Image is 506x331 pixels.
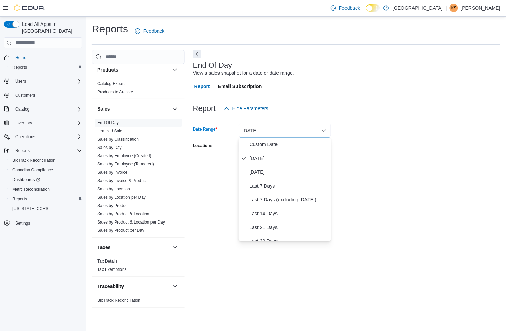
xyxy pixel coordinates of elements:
[10,63,82,72] span: Reports
[7,194,85,204] button: Reports
[451,4,457,12] span: KS
[12,65,27,70] span: Reports
[143,28,164,35] span: Feedback
[97,220,165,225] a: Sales by Product & Location per Day
[193,50,201,58] button: Next
[97,161,154,167] span: Sales by Employee (Tendered)
[15,120,32,126] span: Inventory
[1,76,85,86] button: Users
[250,237,328,245] span: Last 30 Days
[10,156,82,164] span: BioTrack Reconciliation
[97,178,147,183] a: Sales by Invoice & Product
[97,298,140,303] a: BioTrack Reconciliation
[328,1,363,15] a: Feedback
[7,155,85,165] button: BioTrack Reconciliation
[7,185,85,194] button: Metrc Reconciliation
[97,244,111,251] h3: Taxes
[15,148,30,153] span: Reports
[92,79,185,99] div: Products
[15,55,26,60] span: Home
[12,218,82,227] span: Settings
[461,4,500,12] p: [PERSON_NAME]
[15,134,36,140] span: Operations
[97,66,118,73] h3: Products
[97,162,154,167] a: Sales by Employee (Tendered)
[250,196,328,204] span: Last 7 Days (excluding [DATE])
[193,69,294,77] div: View a sales snapshot for a date or date range.
[450,4,458,12] div: Kilie Shahrestani
[97,137,139,142] a: Sales by Classification
[221,102,271,115] button: Hide Parameters
[97,153,152,159] span: Sales by Employee (Created)
[92,119,185,237] div: Sales
[193,126,217,132] label: Date Range
[250,209,328,218] span: Last 14 Days
[97,186,130,192] span: Sales by Location
[97,297,140,303] span: BioTrack Reconciliation
[97,195,146,200] span: Sales by Location per Day
[10,156,58,164] a: BioTrack Reconciliation
[10,185,52,193] a: Metrc Reconciliation
[239,124,331,138] button: [DATE]
[171,66,179,74] button: Products
[4,50,82,246] nav: Complex example
[97,203,129,208] a: Sales by Product
[193,143,213,149] label: Locations
[97,187,130,191] a: Sales by Location
[15,106,29,112] span: Catalog
[10,205,82,213] span: Washington CCRS
[97,170,127,175] a: Sales by Invoice
[12,91,38,100] a: Customers
[250,154,328,162] span: [DATE]
[12,133,38,141] button: Operations
[171,243,179,252] button: Taxes
[12,219,33,227] a: Settings
[10,166,56,174] a: Canadian Compliance
[97,283,124,290] h3: Traceability
[12,105,82,113] span: Catalog
[97,89,133,94] a: Products to Archive
[10,205,51,213] a: [US_STATE] CCRS
[97,259,118,264] a: Tax Details
[97,120,119,125] span: End Of Day
[15,220,30,226] span: Settings
[10,63,30,72] a: Reports
[92,257,185,276] div: Taxes
[392,4,443,12] p: [GEOGRAPHIC_DATA]
[10,195,82,203] span: Reports
[12,105,32,113] button: Catalog
[1,218,85,228] button: Settings
[97,145,122,150] a: Sales by Day
[10,185,82,193] span: Metrc Reconciliation
[1,90,85,100] button: Customers
[12,196,27,202] span: Reports
[12,119,35,127] button: Inventory
[446,4,447,12] p: |
[97,228,144,233] span: Sales by Product per Day
[218,79,262,93] span: Email Subscription
[97,105,110,112] h3: Sales
[193,104,216,113] h3: Report
[97,244,169,251] button: Taxes
[12,133,82,141] span: Operations
[97,81,125,86] a: Catalog Export
[92,296,185,307] div: Traceability
[97,219,165,225] span: Sales by Product & Location per Day
[12,77,29,85] button: Users
[12,177,40,182] span: Dashboards
[97,267,127,272] a: Tax Exemptions
[1,104,85,114] button: Catalog
[7,165,85,175] button: Canadian Compliance
[10,166,82,174] span: Canadian Compliance
[14,4,45,11] img: Cova
[97,211,149,216] a: Sales by Product & Location
[193,61,232,69] h3: End Of Day
[239,138,331,241] div: Select listbox
[97,258,118,264] span: Tax Details
[97,66,169,73] button: Products
[12,54,29,62] a: Home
